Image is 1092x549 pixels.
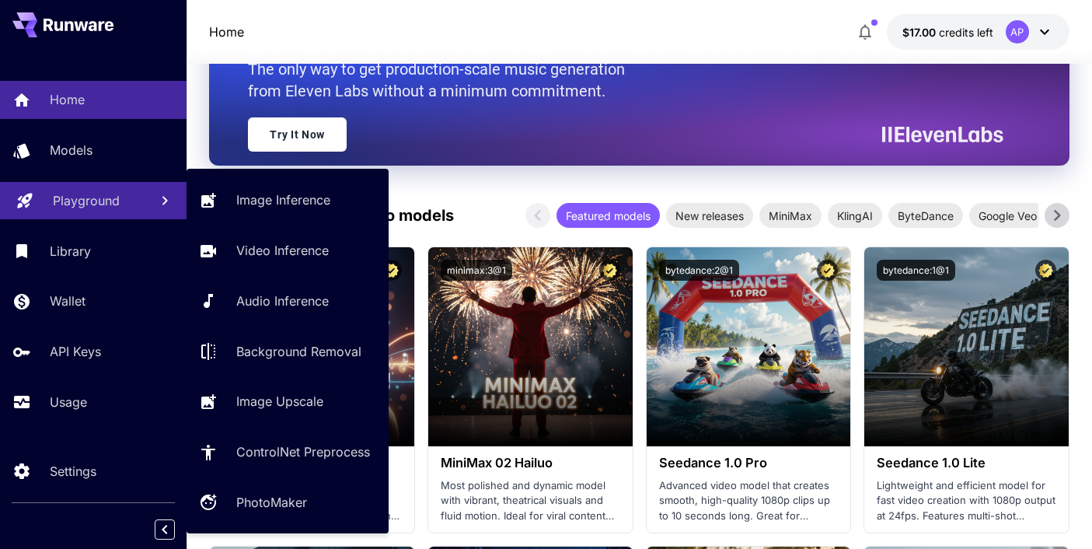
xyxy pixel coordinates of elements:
[209,23,244,41] p: Home
[556,208,660,224] span: Featured models
[441,260,512,281] button: minimax:3@1
[187,332,389,370] a: Background Removal
[887,14,1069,50] button: $16.9973
[888,208,963,224] span: ByteDance
[50,141,92,159] p: Models
[864,247,1069,446] img: alt
[50,242,91,261] p: Library
[166,516,187,544] div: Collapse sidebar
[50,393,87,411] p: Usage
[441,456,620,470] h3: MiniMax 02 Hailuo
[187,433,389,471] a: ControlNet Preprocess
[187,383,389,421] a: Image Upscale
[209,23,244,41] nav: breadcrumb
[236,241,329,260] p: Video Inference
[659,456,839,470] h3: Seedance 1.0 Pro
[236,392,323,411] p: Image Upscale
[187,232,389,270] a: Video Inference
[248,117,347,152] a: Try It Now
[155,519,175,540] button: Collapse sidebar
[236,442,370,461] p: ControlNet Preprocess
[236,191,330,209] p: Image Inference
[659,478,839,524] p: Advanced video model that creates smooth, high-quality 1080p clips up to 10 seconds long. Great f...
[877,456,1056,470] h3: Seedance 1.0 Lite
[877,478,1056,524] p: Lightweight and efficient model for fast video creation with 1080p output at 24fps. Features mult...
[428,247,633,446] img: alt
[969,208,1046,224] span: Google Veo
[381,260,402,281] button: Certified Model – Vetted for best performance and includes a commercial license.
[659,260,739,281] button: bytedance:2@1
[50,342,101,361] p: API Keys
[187,282,389,320] a: Audio Inference
[50,90,85,109] p: Home
[828,208,882,224] span: KlingAI
[759,208,822,224] span: MiniMax
[939,26,993,39] span: credits left
[236,493,307,512] p: PhotoMaker
[599,260,620,281] button: Certified Model – Vetted for best performance and includes a commercial license.
[236,342,361,361] p: Background Removal
[236,292,329,310] p: Audio Inference
[1035,260,1056,281] button: Certified Model – Vetted for best performance and includes a commercial license.
[50,292,85,310] p: Wallet
[647,247,851,446] img: alt
[248,58,637,102] p: The only way to get production-scale music generation from Eleven Labs without a minimum commitment.
[441,478,620,524] p: Most polished and dynamic model with vibrant, theatrical visuals and fluid motion. Ideal for vira...
[902,26,939,39] span: $17.00
[50,462,96,481] p: Settings
[902,24,993,40] div: $16.9973
[187,181,389,219] a: Image Inference
[53,191,120,210] p: Playground
[1006,20,1029,44] div: AP
[187,484,389,522] a: PhotoMaker
[877,260,955,281] button: bytedance:1@1
[817,260,838,281] button: Certified Model – Vetted for best performance and includes a commercial license.
[666,208,753,224] span: New releases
